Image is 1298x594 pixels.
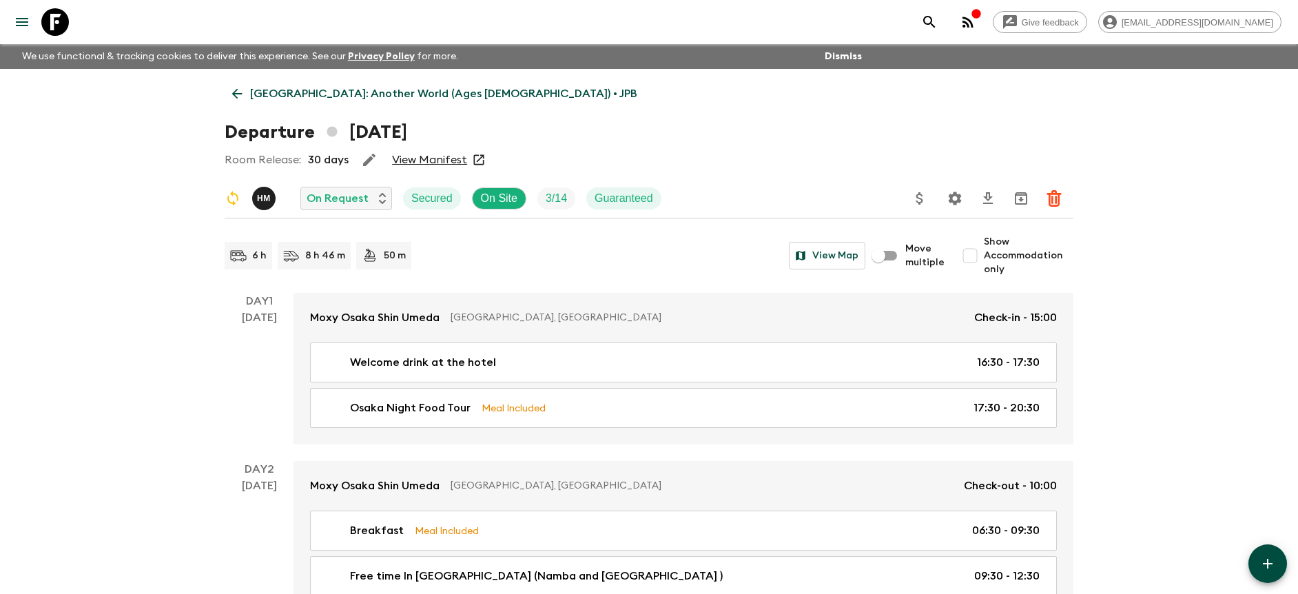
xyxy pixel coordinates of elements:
[1114,17,1281,28] span: [EMAIL_ADDRESS][DOMAIN_NAME]
[307,190,369,207] p: On Request
[8,8,36,36] button: menu
[993,11,1087,33] a: Give feedback
[415,523,479,538] p: Meal Included
[1007,185,1035,212] button: Archive (Completed, Cancelled or Unsynced Departures only)
[451,479,953,493] p: [GEOGRAPHIC_DATA], [GEOGRAPHIC_DATA]
[305,249,345,263] p: 8 h 46 m
[974,309,1057,326] p: Check-in - 15:00
[350,522,404,539] p: Breakfast
[252,249,267,263] p: 6 h
[310,388,1057,428] a: Osaka Night Food TourMeal Included17:30 - 20:30
[225,461,293,478] p: Day 2
[308,152,349,168] p: 30 days
[1040,185,1068,212] button: Delete
[225,80,645,107] a: [GEOGRAPHIC_DATA]: Another World (Ages [DEMOGRAPHIC_DATA]) • JPB
[1014,17,1086,28] span: Give feedback
[348,52,415,61] a: Privacy Policy
[974,568,1040,584] p: 09:30 - 12:30
[1098,11,1281,33] div: [EMAIL_ADDRESS][DOMAIN_NAME]
[546,190,567,207] p: 3 / 14
[481,190,517,207] p: On Site
[392,153,467,167] a: View Manifest
[225,152,301,168] p: Room Release:
[350,400,471,416] p: Osaka Night Food Tour
[225,119,407,146] h1: Departure [DATE]
[293,461,1073,511] a: Moxy Osaka Shin Umeda[GEOGRAPHIC_DATA], [GEOGRAPHIC_DATA]Check-out - 10:00
[242,309,277,444] div: [DATE]
[310,478,440,494] p: Moxy Osaka Shin Umeda
[906,185,934,212] button: Update Price, Early Bird Discount and Costs
[252,187,278,210] button: HM
[225,190,241,207] svg: Sync Required - Changes detected
[384,249,406,263] p: 50 m
[974,185,1002,212] button: Download CSV
[973,400,1040,416] p: 17:30 - 20:30
[250,85,637,102] p: [GEOGRAPHIC_DATA]: Another World (Ages [DEMOGRAPHIC_DATA]) • JPB
[350,354,496,371] p: Welcome drink at the hotel
[310,309,440,326] p: Moxy Osaka Shin Umeda
[972,522,1040,539] p: 06:30 - 09:30
[451,311,963,325] p: [GEOGRAPHIC_DATA], [GEOGRAPHIC_DATA]
[821,47,865,66] button: Dismiss
[595,190,653,207] p: Guaranteed
[977,354,1040,371] p: 16:30 - 17:30
[403,187,461,209] div: Secured
[964,478,1057,494] p: Check-out - 10:00
[17,44,464,69] p: We use functional & tracking cookies to deliver this experience. See our for more.
[905,242,945,269] span: Move multiple
[916,8,943,36] button: search adventures
[789,242,865,269] button: View Map
[984,235,1073,276] span: Show Accommodation only
[310,511,1057,551] a: BreakfastMeal Included06:30 - 09:30
[472,187,526,209] div: On Site
[941,185,969,212] button: Settings
[225,293,293,309] p: Day 1
[537,187,575,209] div: Trip Fill
[257,193,271,204] p: H M
[411,190,453,207] p: Secured
[252,191,278,202] span: Haruhi Makino
[350,568,723,584] p: Free time In [GEOGRAPHIC_DATA] (Namba and [GEOGRAPHIC_DATA] )
[293,293,1073,342] a: Moxy Osaka Shin Umeda[GEOGRAPHIC_DATA], [GEOGRAPHIC_DATA]Check-in - 15:00
[310,342,1057,382] a: Welcome drink at the hotel16:30 - 17:30
[482,400,546,416] p: Meal Included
